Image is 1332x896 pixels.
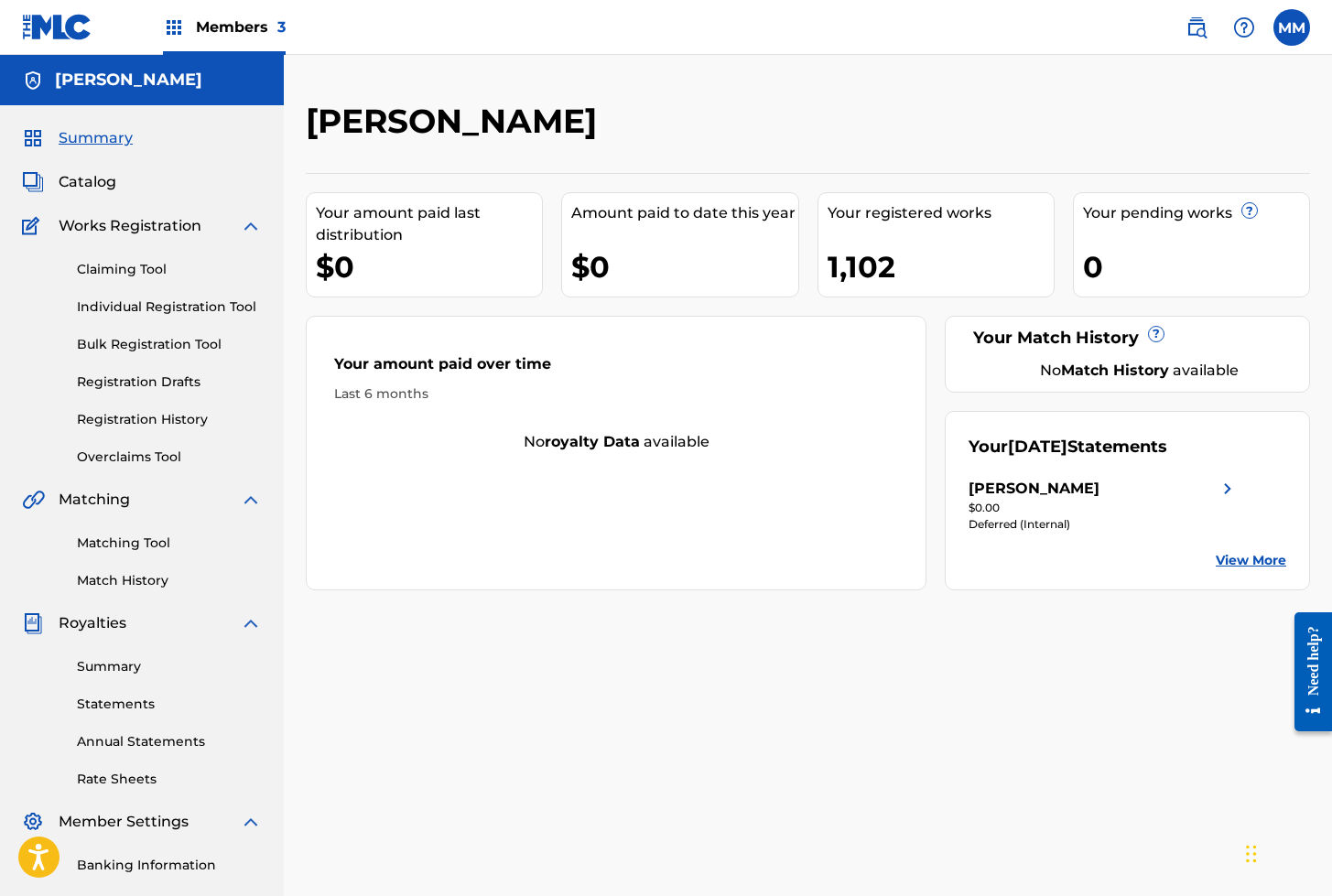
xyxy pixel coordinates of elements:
a: Registration History [77,410,262,429]
span: Works Registration [59,215,201,237]
img: Top Rightsholders [163,16,185,38]
img: expand [240,811,262,833]
div: No available [991,360,1286,382]
img: Accounts [22,70,44,92]
div: 0 [1083,246,1309,287]
span: Summary [59,127,133,149]
a: Claiming Tool [77,260,262,279]
div: User Menu [1273,9,1310,46]
img: Matching [22,489,45,511]
span: Royalties [59,612,126,634]
img: MLC Logo [22,14,92,40]
span: ? [1149,327,1164,341]
img: expand [240,612,262,634]
span: ? [1242,203,1257,218]
div: Help [1226,9,1262,46]
div: Your amount paid over time [334,353,898,384]
span: Members [196,16,286,38]
a: View More [1216,551,1286,570]
a: Public Search [1178,9,1215,46]
img: Royalties [22,612,44,634]
a: Statements [77,695,262,714]
a: Matching Tool [77,534,262,553]
a: Registration Drafts [77,372,262,392]
div: Your amount paid last distribution [316,202,542,246]
span: 3 [277,18,286,36]
div: 1,102 [828,246,1054,287]
img: Works Registration [22,215,46,237]
a: [PERSON_NAME]right chevron icon$0.00Deferred (Internal) [969,478,1239,533]
a: Match History [77,571,262,590]
div: Amount paid to date this year [571,202,797,224]
div: $0 [316,246,542,287]
div: Your pending works [1083,202,1309,224]
a: Annual Statements [77,732,262,751]
a: Summary [77,657,262,676]
img: Catalog [22,171,44,193]
h2: [PERSON_NAME] [306,101,606,142]
div: Deferred (Internal) [969,516,1239,533]
img: expand [240,215,262,237]
div: Drag [1246,826,1257,881]
div: [PERSON_NAME] [969,478,1099,500]
img: expand [240,489,262,511]
a: Individual Registration Tool [77,297,262,317]
a: CatalogCatalog [22,171,116,193]
div: $0 [571,246,797,287]
a: Rate Sheets [77,770,262,789]
div: Last 6 months [334,384,898,404]
div: $0.00 [969,500,1239,516]
a: SummarySummary [22,127,133,149]
a: Overclaims Tool [77,448,262,467]
a: Banking Information [77,856,262,875]
iframe: Resource Center [1281,599,1332,746]
strong: Match History [1061,362,1169,379]
span: Member Settings [59,811,189,833]
span: [DATE] [1008,437,1067,457]
div: Your Match History [969,326,1286,351]
iframe: Chat Widget [1240,808,1332,896]
img: search [1186,16,1207,38]
span: Matching [59,489,130,511]
div: Your Statements [969,435,1167,459]
div: No available [307,431,926,453]
img: help [1233,16,1255,38]
img: Summary [22,127,44,149]
a: Bulk Registration Tool [77,335,262,354]
img: Member Settings [22,811,44,833]
h5: Mauricio Morales [55,70,202,91]
img: right chevron icon [1217,478,1239,500]
div: Your registered works [828,202,1054,224]
span: Catalog [59,171,116,193]
strong: royalty data [545,433,640,450]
